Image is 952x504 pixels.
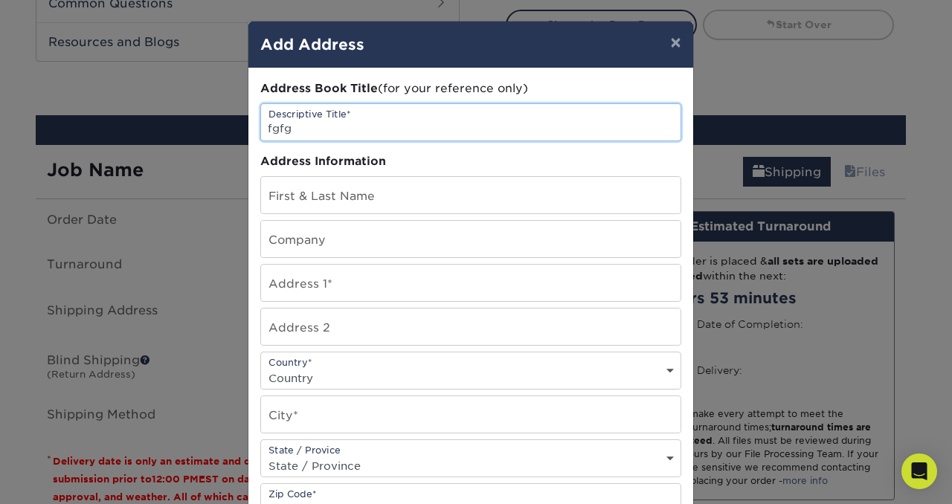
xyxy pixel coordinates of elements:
[260,81,378,95] span: Address Book Title
[260,153,681,170] div: Address Information
[260,80,681,97] div: (for your reference only)
[901,453,937,489] div: Open Intercom Messenger
[658,22,692,63] button: ×
[260,33,681,56] h4: Add Address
